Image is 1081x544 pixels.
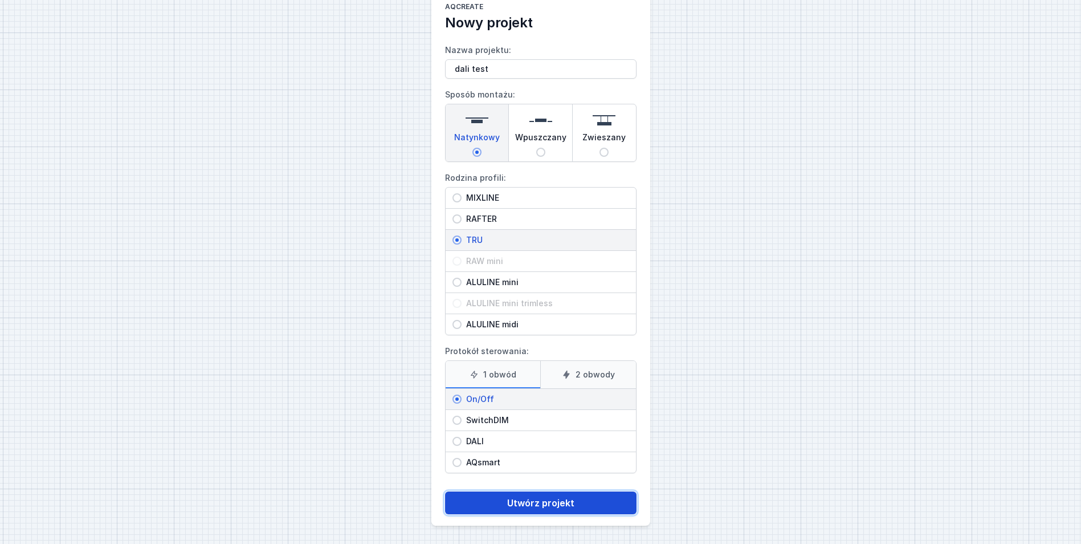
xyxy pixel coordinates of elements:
[452,416,462,425] input: SwitchDIM
[462,393,629,405] span: On/Off
[445,2,637,14] h1: AQcreate
[452,278,462,287] input: ALULINE mini
[462,319,629,330] span: ALULINE midi
[452,395,462,404] input: On/Off
[536,148,545,157] input: Wpuszczany
[452,236,462,245] input: TRU
[445,492,637,514] button: Utwórz projekt
[445,169,637,335] label: Rodzina profili:
[462,436,629,447] span: DALI
[529,109,552,132] img: recessed.svg
[462,415,629,426] span: SwitchDIM
[452,320,462,329] input: ALULINE midi
[452,458,462,467] input: AQsmart
[445,14,637,32] h2: Nowy projekt
[515,132,566,148] span: Wpuszczany
[452,193,462,202] input: MIXLINE
[462,277,629,288] span: ALULINE mini
[462,192,629,204] span: MIXLINE
[452,214,462,224] input: RAFTER
[445,342,637,473] label: Protokół sterowania:
[445,41,637,79] label: Nazwa projektu:
[582,132,626,148] span: Zwieszany
[593,109,615,132] img: suspended.svg
[462,234,629,246] span: TRU
[445,86,637,162] label: Sposób montażu:
[452,437,462,446] input: DALI
[466,109,488,132] img: surface.svg
[454,132,500,148] span: Natynkowy
[599,148,609,157] input: Zwieszany
[462,457,629,468] span: AQsmart
[540,361,636,388] label: 2 obwody
[446,361,541,388] label: 1 obwód
[445,59,637,79] input: Nazwa projektu:
[472,148,482,157] input: Natynkowy
[462,213,629,225] span: RAFTER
